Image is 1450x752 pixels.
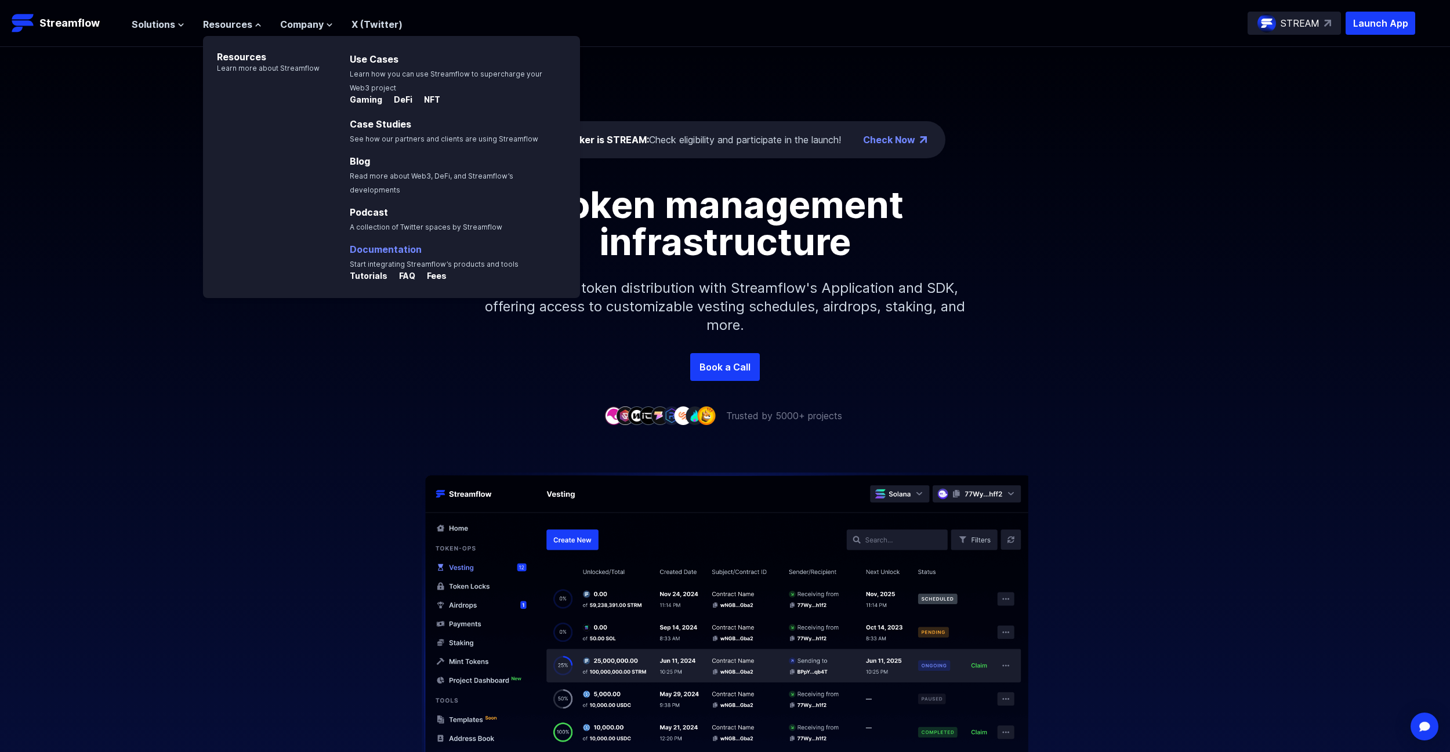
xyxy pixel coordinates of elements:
p: Gaming [350,94,382,106]
button: Company [280,17,333,31]
span: The ticker is STREAM: [546,134,649,146]
img: company-5 [651,406,669,424]
p: Tutorials [350,270,387,282]
a: Gaming [350,95,385,107]
p: Fees [418,270,447,282]
a: Check Now [863,133,915,147]
a: Streamflow [12,12,120,35]
img: streamflow-logo-circle.png [1257,14,1276,32]
button: Solutions [132,17,184,31]
span: Solutions [132,17,175,31]
p: Resources [203,36,320,64]
a: Podcast [350,206,388,218]
div: Check eligibility and participate in the launch! [546,133,841,147]
a: Blog [350,155,370,167]
h1: Token management infrastructure [464,186,986,260]
span: Read more about Web3, DeFi, and Streamflow’s developments [350,172,513,194]
p: Simplify your token distribution with Streamflow's Application and SDK, offering access to custom... [476,260,974,353]
img: company-4 [639,406,658,424]
a: FAQ [390,271,418,283]
span: Start integrating Streamflow’s products and tools [350,260,519,268]
p: DeFi [385,94,412,106]
a: Use Cases [350,53,398,65]
a: STREAM [1248,12,1341,35]
img: company-7 [674,406,693,424]
a: Book a Call [690,353,760,381]
a: X (Twitter) [351,19,403,30]
p: NFT [415,94,440,106]
p: Streamflow [39,15,100,31]
img: company-1 [604,406,623,424]
span: Resources [203,17,252,31]
button: Resources [203,17,262,31]
a: Fees [418,271,447,283]
p: FAQ [390,270,415,282]
span: A collection of Twitter spaces by Streamflow [350,223,502,231]
p: Learn more about Streamflow [203,64,320,73]
img: company-6 [662,406,681,424]
img: company-9 [697,406,716,424]
a: Documentation [350,244,422,255]
div: Open Intercom Messenger [1411,713,1438,740]
img: Streamflow Logo [12,12,35,35]
a: Tutorials [350,271,390,283]
img: company-3 [628,406,646,424]
img: company-2 [616,406,635,424]
img: top-right-arrow.svg [1324,20,1331,27]
span: Company [280,17,324,31]
p: STREAM [1281,16,1319,30]
a: Case Studies [350,118,411,130]
img: company-8 [686,406,704,424]
button: Launch App [1346,12,1415,35]
p: Trusted by 5000+ projects [726,409,842,423]
a: NFT [415,95,440,107]
span: See how our partners and clients are using Streamflow [350,135,538,143]
img: top-right-arrow.png [920,136,927,143]
a: DeFi [385,95,415,107]
span: Learn how you can use Streamflow to supercharge your Web3 project [350,70,542,92]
